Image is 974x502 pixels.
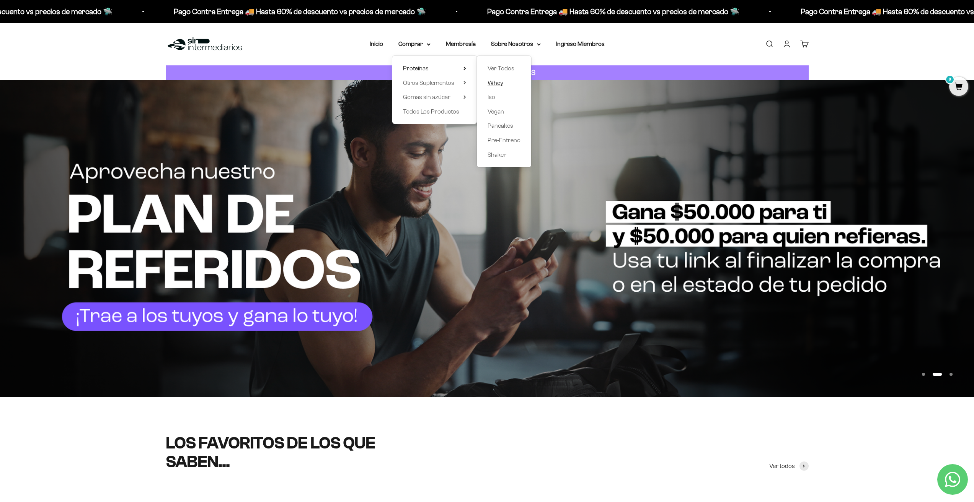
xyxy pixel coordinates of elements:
summary: Gomas sin azúcar [403,92,466,102]
a: 0 [949,83,968,91]
a: Whey [488,78,520,88]
a: Pancakes [488,121,520,131]
span: Ver todos [769,461,795,471]
span: Todos Los Productos [403,108,459,115]
a: Ingreso Miembros [556,41,605,47]
p: Pago Contra Entrega 🚚 Hasta 60% de descuento vs precios de mercado 🛸 [171,5,423,18]
a: Ver todos [769,461,809,471]
span: Iso [488,94,495,100]
split-lines: LOS FAVORITOS DE LOS QUE SABEN... [166,434,375,471]
a: Pre-Entreno [488,135,520,145]
summary: Sobre Nosotros [491,39,541,49]
span: Pancakes [488,122,513,129]
a: Ver Todos [488,63,520,73]
span: Whey [488,80,503,86]
span: Pre-Entreno [488,137,520,143]
mark: 0 [945,75,954,84]
span: Ver Todos [488,65,514,71]
p: Pago Contra Entrega 🚚 Hasta 60% de descuento vs precios de mercado 🛸 [485,5,737,18]
a: Todos Los Productos [403,107,466,117]
span: Shaker [488,151,506,158]
span: Otros Suplementos [403,80,454,86]
span: Proteínas [403,65,429,71]
a: Shaker [488,150,520,160]
span: Gomas sin azúcar [403,94,450,100]
summary: Comprar [398,39,431,49]
summary: Proteínas [403,63,466,73]
a: Iso [488,92,520,102]
a: Inicio [370,41,383,47]
span: Vegan [488,108,504,115]
summary: Otros Suplementos [403,78,466,88]
a: Vegan [488,107,520,117]
a: Membresía [446,41,476,47]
